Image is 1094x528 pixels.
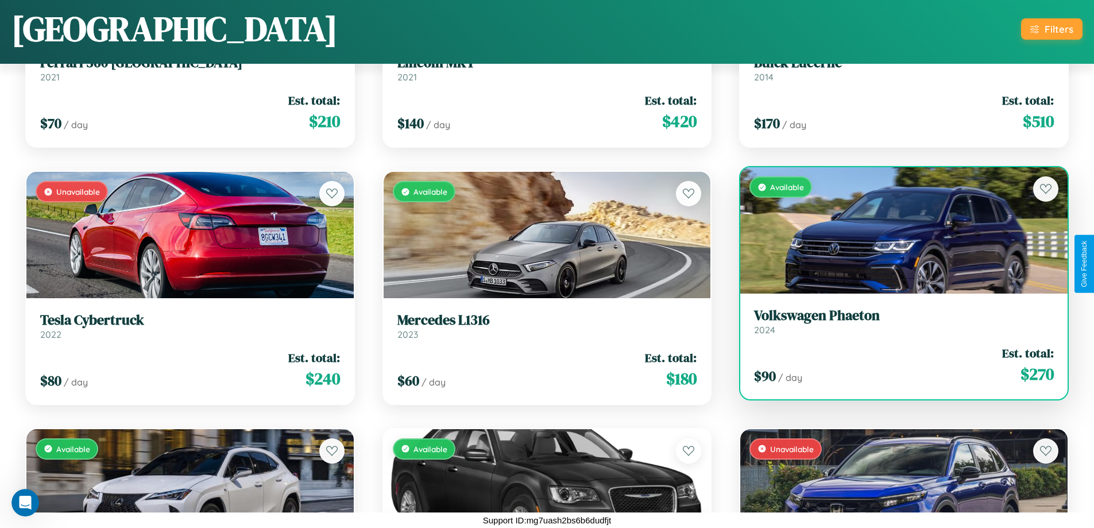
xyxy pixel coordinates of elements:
a: Ferrari 360 [GEOGRAPHIC_DATA]2021 [40,55,340,83]
span: Est. total: [288,92,340,109]
a: Volkswagen Phaeton2024 [754,307,1054,336]
a: Tesla Cybertruck2022 [40,312,340,340]
span: 2023 [397,329,418,340]
span: / day [782,119,806,130]
span: $ 70 [40,114,61,133]
span: Est. total: [288,349,340,366]
span: $ 80 [40,371,61,390]
span: $ 180 [666,367,697,390]
p: Support ID: mg7uash2bs6b6dudfjt [483,512,612,528]
span: $ 240 [306,367,340,390]
span: $ 270 [1020,363,1054,386]
div: Give Feedback [1080,241,1088,287]
span: 2022 [40,329,61,340]
span: Available [56,444,90,454]
a: Buick Lucerne2014 [754,55,1054,83]
span: 2021 [397,71,417,83]
a: Mercedes L13162023 [397,312,697,340]
a: Lincoln MKT2021 [397,55,697,83]
span: / day [778,372,802,383]
span: $ 60 [397,371,419,390]
span: Est. total: [1002,92,1054,109]
span: Available [413,444,447,454]
button: Filters [1021,18,1083,40]
div: Filters [1045,23,1073,35]
span: $ 420 [662,110,697,133]
h3: Tesla Cybertruck [40,312,340,329]
span: Unavailable [770,444,814,454]
span: Unavailable [56,187,100,196]
span: 2014 [754,71,774,83]
span: 2024 [754,324,775,336]
span: / day [64,119,88,130]
h3: Mercedes L1316 [397,312,697,329]
h1: [GEOGRAPHIC_DATA] [11,5,338,52]
span: $ 140 [397,114,424,133]
span: 2021 [40,71,60,83]
span: Est. total: [645,349,697,366]
span: $ 170 [754,114,780,133]
span: Est. total: [645,92,697,109]
span: / day [422,376,446,388]
span: / day [426,119,450,130]
span: Est. total: [1002,345,1054,361]
span: / day [64,376,88,388]
span: $ 90 [754,367,776,386]
h3: Volkswagen Phaeton [754,307,1054,324]
span: Available [413,187,447,196]
span: $ 510 [1023,110,1054,133]
iframe: Intercom live chat [11,489,39,517]
h3: Ferrari 360 [GEOGRAPHIC_DATA] [40,55,340,71]
span: Available [770,182,804,192]
span: $ 210 [309,110,340,133]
